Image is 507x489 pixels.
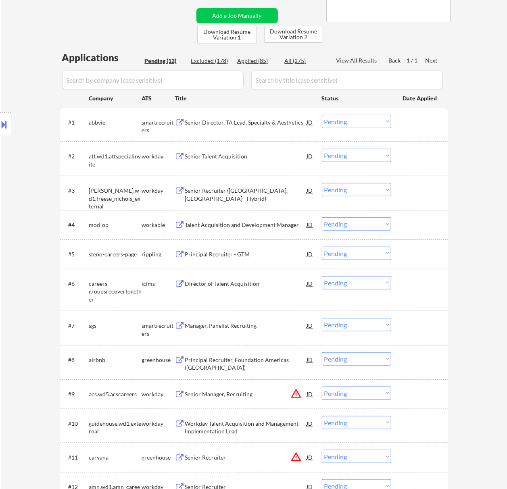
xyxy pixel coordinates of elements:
div: All (275) [285,57,325,65]
div: carvana [89,454,142,462]
div: rippling [142,250,175,258]
div: #11 [69,454,83,462]
div: JD [306,318,314,333]
div: #6 [69,280,83,288]
div: Principal Recruiter - GTM [185,250,307,258]
input: Search by title (case sensitive) [251,71,443,90]
div: acs.wd5.acscareers [89,390,142,398]
div: Senior Recruiter ([GEOGRAPHIC_DATA], [GEOGRAPHIC_DATA] - Hybrid) [185,187,307,202]
div: JD [306,149,314,163]
div: Director of Talent Acquisition [185,280,307,288]
div: Senior Talent Acquisition [185,152,307,160]
div: icims [142,280,175,288]
div: Manager, Panelist Recruiting [185,322,307,330]
button: warning_amber [291,388,302,399]
div: greenhouse [142,454,175,462]
div: Workday Talent Acquisition and Management Implementation Lead [185,420,307,435]
div: JD [306,352,314,367]
div: airbnb [89,356,142,364]
div: Next [426,56,438,65]
div: View All Results [336,56,380,65]
div: #5 [69,250,83,258]
div: #4 [69,221,83,229]
div: mod-op [89,221,142,229]
div: Senior Manager, Recruiting [185,390,307,398]
div: greenhouse [142,356,175,364]
button: Download Resume Variation 2 [264,26,323,43]
div: smartrecruiters [142,322,175,337]
div: Status [322,91,391,105]
button: Add a Job Manually [196,8,278,23]
div: Excluded (178) [191,57,232,65]
div: Senior Recruiter [185,454,307,462]
div: smartrecruiters [142,119,175,134]
div: JD [306,217,314,232]
div: workday [142,420,175,428]
div: guidehouse.wd1.external [89,420,142,435]
div: #7 [69,322,83,330]
div: JD [306,416,314,431]
div: Title [175,94,314,102]
div: #10 [69,420,83,428]
div: Date Applied [403,94,438,102]
button: Download Resume Variation 1 [197,26,257,44]
div: sgs [89,322,142,330]
div: workable [142,221,175,229]
div: Talent Acquisition and Development Manager [185,221,307,229]
div: Applied (85) [238,57,278,65]
div: JD [306,450,314,464]
div: #9 [69,390,83,398]
div: workday [142,187,175,195]
div: workday [142,390,175,398]
div: steno-careers-page [89,250,142,258]
div: workday [142,152,175,160]
div: Senior Director, TA Lead, Specialty & Aesthetics [185,119,307,127]
div: #8 [69,356,83,364]
button: warning_amber [291,451,302,462]
input: Search by company (case sensitive) [62,71,244,90]
div: 1 / 1 [407,56,426,65]
div: JD [306,387,314,401]
div: JD [306,115,314,129]
div: JD [306,247,314,261]
div: Pending (12) [145,57,185,65]
div: careers-groupsrecovertogether [89,280,142,304]
div: JD [306,276,314,291]
div: JD [306,183,314,198]
div: Principal Recruiter, Foundation Americas ([GEOGRAPHIC_DATA]) [185,356,307,372]
div: Back [389,56,402,65]
div: ATS [142,94,175,102]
